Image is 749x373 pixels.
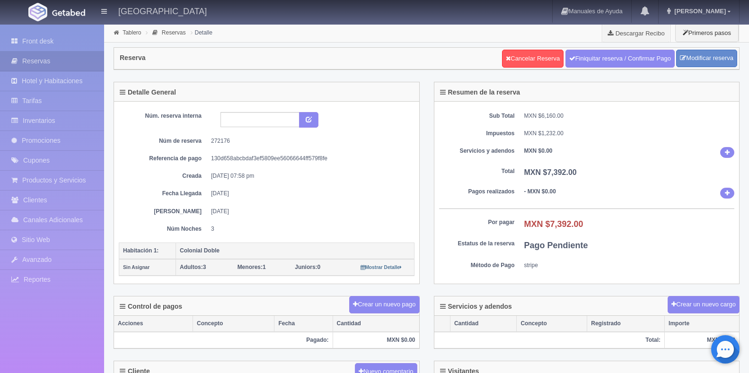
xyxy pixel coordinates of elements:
[123,247,159,254] b: Habitación 1:
[524,147,553,154] b: MXN $0.00
[665,316,739,332] th: Importe
[162,29,186,36] a: Reservas
[52,9,85,16] img: Getabed
[439,218,515,226] dt: Por pagar
[295,264,317,270] strong: Juniors:
[126,137,202,145] dt: Núm de reserva
[28,3,47,21] img: Getabed
[211,225,407,233] dd: 3
[524,261,735,269] dd: stripe
[676,50,737,67] a: Modificar reserva
[361,264,402,270] a: Mostrar Detalle
[126,172,202,180] dt: Creada
[502,50,564,68] a: Cancelar Reserva
[211,137,407,145] dd: 272176
[126,155,202,163] dt: Referencia de pago
[211,155,407,163] dd: 130d658abcbdaf3ef5809ee56066644ff579f8fe
[126,112,202,120] dt: Núm. reserva interna
[123,265,150,270] small: Sin Asignar
[565,50,675,68] a: Finiquitar reserva / Confirmar Pago
[668,296,740,313] button: Crear un nuevo cargo
[120,89,176,96] h4: Detalle General
[180,264,203,270] strong: Adultos:
[672,8,726,15] span: [PERSON_NAME]
[349,296,419,313] button: Crear un nuevo pago
[176,243,414,259] th: Colonial Doble
[440,89,520,96] h4: Resumen de la reserva
[333,332,419,348] th: MXN $0.00
[211,208,407,216] dd: [DATE]
[434,332,665,348] th: Total:
[211,172,407,180] dd: [DATE] 07:58 pm
[524,112,735,120] dd: MXN $6,160.00
[665,332,739,348] th: MXN $0.00
[524,241,588,250] b: Pago Pendiente
[118,5,207,17] h4: [GEOGRAPHIC_DATA]
[524,130,735,138] dd: MXN $1,232.00
[120,303,182,310] h4: Control de pagos
[439,112,515,120] dt: Sub Total
[211,190,407,198] dd: [DATE]
[602,24,670,43] a: Descargar Recibo
[238,264,266,270] span: 1
[587,316,665,332] th: Registrado
[188,28,215,37] li: Detalle
[193,316,274,332] th: Concepto
[114,316,193,332] th: Acciones
[361,265,402,270] small: Mostrar Detalle
[440,303,512,310] h4: Servicios y adendos
[439,147,515,155] dt: Servicios y adendos
[524,188,556,195] b: - MXN $0.00
[675,24,739,42] button: Primeros pasos
[439,240,515,248] dt: Estatus de la reserva
[120,54,146,61] h4: Reserva
[524,168,577,176] b: MXN $7,392.00
[333,316,419,332] th: Cantidad
[238,264,263,270] strong: Menores:
[439,167,515,175] dt: Total
[439,261,515,269] dt: Método de Pago
[524,219,583,229] b: MXN $7,392.00
[295,264,320,270] span: 0
[439,188,515,196] dt: Pagos realizados
[126,225,202,233] dt: Núm Noches
[450,316,517,332] th: Cantidad
[274,316,333,332] th: Fecha
[439,130,515,138] dt: Impuestos
[114,332,333,348] th: Pagado:
[180,264,206,270] span: 3
[517,316,587,332] th: Concepto
[123,29,141,36] a: Tablero
[126,208,202,216] dt: [PERSON_NAME]
[126,190,202,198] dt: Fecha Llegada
